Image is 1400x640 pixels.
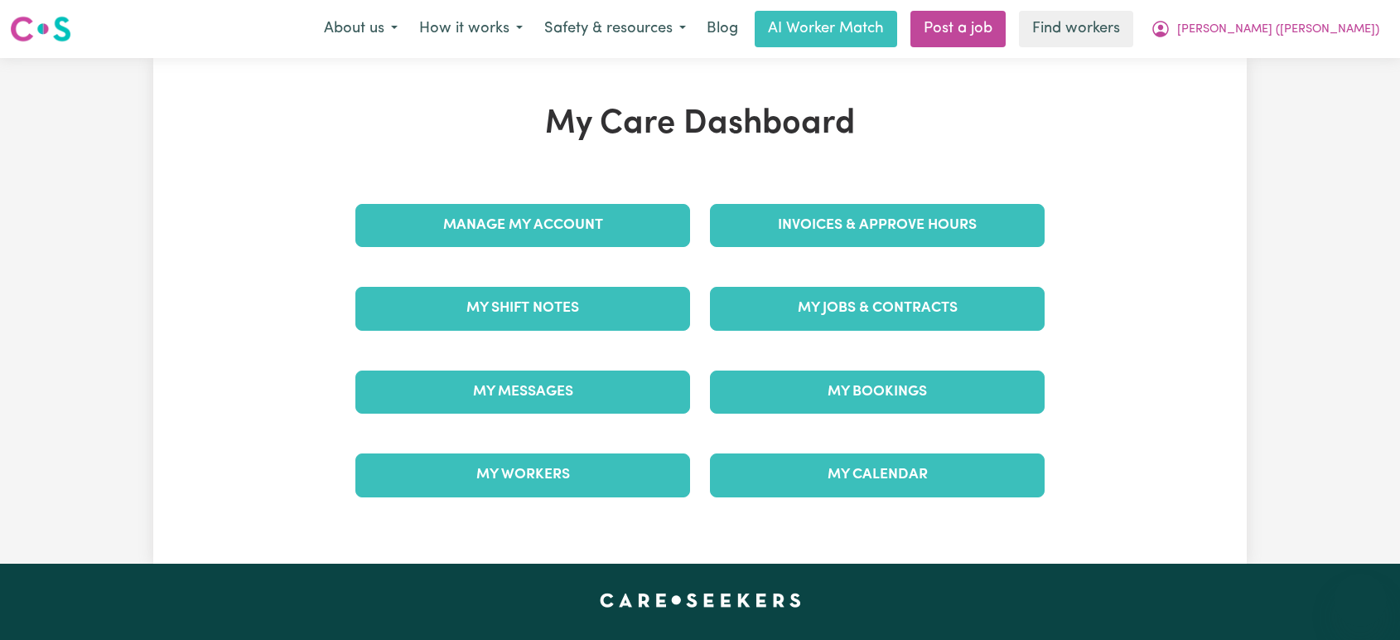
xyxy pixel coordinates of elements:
[355,204,690,247] a: Manage My Account
[355,453,690,497] a: My Workers
[1140,12,1390,46] button: My Account
[345,104,1055,144] h1: My Care Dashboard
[710,287,1045,330] a: My Jobs & Contracts
[408,12,533,46] button: How it works
[600,594,801,607] a: Careseekers home page
[710,453,1045,497] a: My Calendar
[1019,11,1133,47] a: Find workers
[533,12,697,46] button: Safety & resources
[355,371,690,414] a: My Messages
[710,371,1045,414] a: My Bookings
[313,12,408,46] button: About us
[910,11,1006,47] a: Post a job
[1177,21,1379,39] span: [PERSON_NAME] ([PERSON_NAME])
[10,14,71,44] img: Careseekers logo
[355,287,690,330] a: My Shift Notes
[710,204,1045,247] a: Invoices & Approve Hours
[755,11,897,47] a: AI Worker Match
[10,10,71,48] a: Careseekers logo
[1334,574,1387,627] iframe: Button to launch messaging window
[697,11,748,47] a: Blog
